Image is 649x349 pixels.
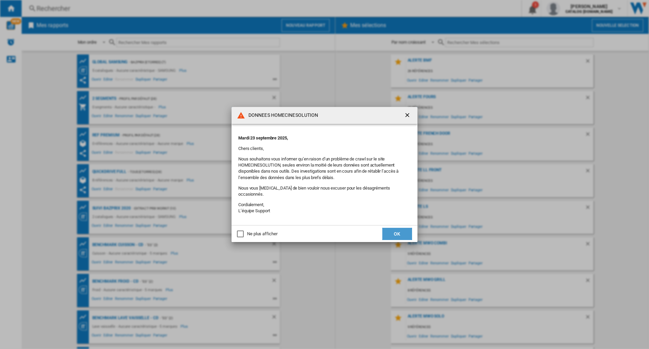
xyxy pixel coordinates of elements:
[245,112,318,119] h4: DONNEES HOMECINESOLUTION
[247,231,277,237] div: Ne plus afficher
[238,135,288,140] strong: Mardi 23 septembre 2025,
[238,146,411,152] p: Chers clients,
[401,109,415,122] button: getI18NText('BUTTONS.CLOSE_DIALOG')
[238,185,411,197] p: Nous vous [MEDICAL_DATA] de bien vouloir nous excuser pour les désagréments occasionnés.
[238,202,411,214] p: Cordialement, L’équipe Support
[237,231,277,237] md-checkbox: Ne plus afficher
[382,228,412,240] button: OK
[238,156,411,181] p: Nous souhaitons vous informer qu’en raison d’un problème de crawl sur le site HOMECINESOLUTION, s...
[404,112,412,120] ng-md-icon: getI18NText('BUTTONS.CLOSE_DIALOG')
